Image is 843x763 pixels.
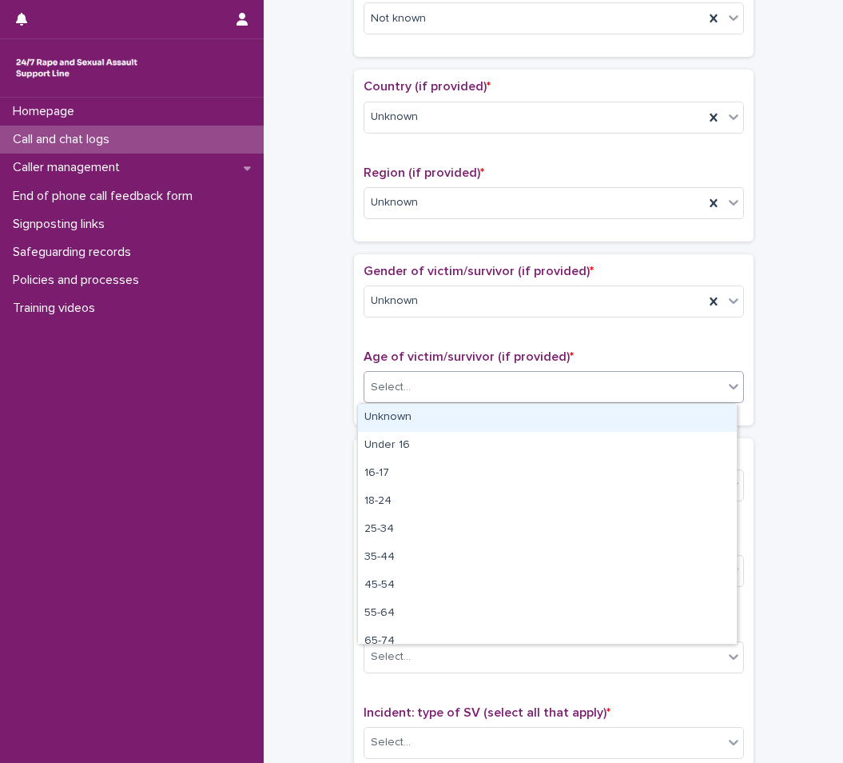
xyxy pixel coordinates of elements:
[364,350,574,363] span: Age of victim/survivor (if provided)
[371,109,418,126] span: Unknown
[6,245,144,260] p: Safeguarding records
[364,706,610,719] span: Incident: type of SV (select all that apply)
[358,516,737,544] div: 25-34
[6,132,122,147] p: Call and chat logs
[364,80,491,93] span: Country (if provided)
[6,189,205,204] p: End of phone call feedback form
[6,104,87,119] p: Homepage
[358,600,737,628] div: 55-64
[371,734,411,751] div: Select...
[358,460,737,488] div: 16-17
[371,10,426,27] span: Not known
[371,379,411,396] div: Select...
[364,265,594,278] span: Gender of victim/survivor (if provided)
[371,649,411,665] div: Select...
[358,432,737,460] div: Under 16
[6,217,117,232] p: Signposting links
[364,166,484,179] span: Region (if provided)
[6,160,133,175] p: Caller management
[358,628,737,656] div: 65-74
[371,293,418,310] span: Unknown
[358,544,737,572] div: 35-44
[6,273,152,288] p: Policies and processes
[358,404,737,432] div: Unknown
[358,572,737,600] div: 45-54
[358,488,737,516] div: 18-24
[13,52,141,84] img: rhQMoQhaT3yELyF149Cw
[6,301,108,316] p: Training videos
[371,194,418,211] span: Unknown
